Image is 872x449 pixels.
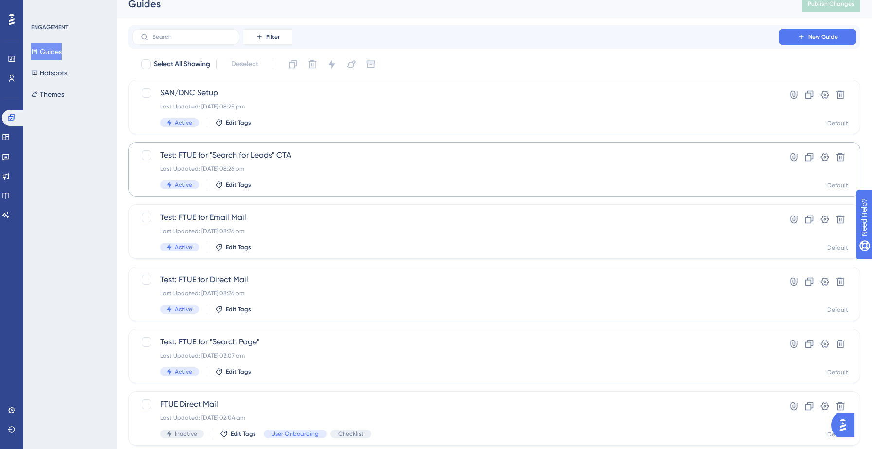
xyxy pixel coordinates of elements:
button: Filter [243,29,292,45]
button: Hotspots [31,64,67,82]
span: Need Help? [23,2,61,14]
span: Active [175,119,192,126]
div: Default [827,431,848,438]
span: User Onboarding [272,430,319,438]
span: Test: FTUE for Email Mail [160,212,751,223]
div: Last Updated: [DATE] 08:26 pm [160,227,751,235]
button: Guides [31,43,62,60]
span: Deselect [231,58,258,70]
button: Edit Tags [215,305,251,313]
div: Default [827,244,848,251]
span: Test: FTUE for "Search for Leads" CTA [160,149,751,161]
div: Last Updated: [DATE] 08:26 pm [160,289,751,297]
span: Test: FTUE for Direct Mail [160,274,751,286]
div: Default [827,181,848,189]
div: Last Updated: [DATE] 08:26 pm [160,165,751,173]
span: Edit Tags [226,119,251,126]
div: Default [827,119,848,127]
span: Active [175,181,192,189]
button: Edit Tags [215,181,251,189]
button: Edit Tags [215,119,251,126]
span: Active [175,243,192,251]
button: Edit Tags [215,368,251,376]
div: Default [827,368,848,376]
span: Edit Tags [226,243,251,251]
div: Last Updated: [DATE] 08:25 pm [160,103,751,110]
span: Edit Tags [226,305,251,313]
span: Active [175,305,192,313]
div: ENGAGEMENT [31,23,68,31]
span: Select All Showing [154,58,210,70]
span: Edit Tags [226,368,251,376]
button: New Guide [779,29,856,45]
span: FTUE Direct Mail [160,398,751,410]
button: Deselect [222,55,267,73]
button: Edit Tags [215,243,251,251]
span: Filter [266,33,280,41]
div: Default [827,306,848,314]
div: Last Updated: [DATE] 02:04 am [160,414,751,422]
span: Test: FTUE for "Search Page" [160,336,751,348]
span: Edit Tags [231,430,256,438]
span: Active [175,368,192,376]
span: Checklist [338,430,363,438]
span: SAN/DNC Setup [160,87,751,99]
div: Last Updated: [DATE] 03:07 am [160,352,751,359]
iframe: UserGuiding AI Assistant Launcher [831,411,860,440]
span: New Guide [808,33,838,41]
button: Themes [31,86,64,103]
span: Edit Tags [226,181,251,189]
button: Edit Tags [220,430,256,438]
input: Search [152,34,231,40]
span: Inactive [175,430,197,438]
